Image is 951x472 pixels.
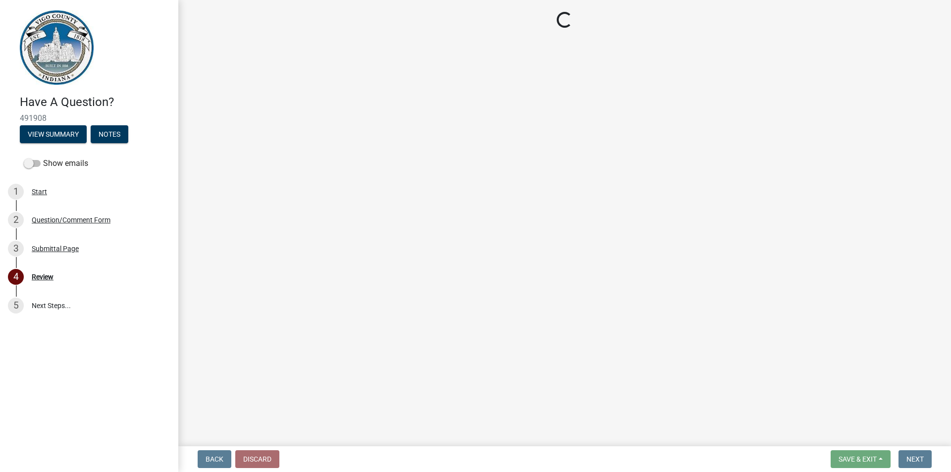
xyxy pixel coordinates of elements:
wm-modal-confirm: Notes [91,131,128,139]
div: Question/Comment Form [32,216,110,223]
div: 4 [8,269,24,285]
span: Save & Exit [839,455,877,463]
button: Discard [235,450,279,468]
span: Next [906,455,924,463]
div: 1 [8,184,24,200]
label: Show emails [24,157,88,169]
div: 3 [8,241,24,257]
button: Notes [91,125,128,143]
div: Review [32,273,53,280]
button: Save & Exit [831,450,891,468]
wm-modal-confirm: Summary [20,131,87,139]
div: Submittal Page [32,245,79,252]
h4: Have A Question? [20,95,170,109]
span: 491908 [20,113,158,123]
button: View Summary [20,125,87,143]
span: Back [206,455,223,463]
button: Next [898,450,932,468]
div: 2 [8,212,24,228]
div: 5 [8,298,24,314]
img: Vigo County, Indiana [20,10,94,85]
div: Start [32,188,47,195]
button: Back [198,450,231,468]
